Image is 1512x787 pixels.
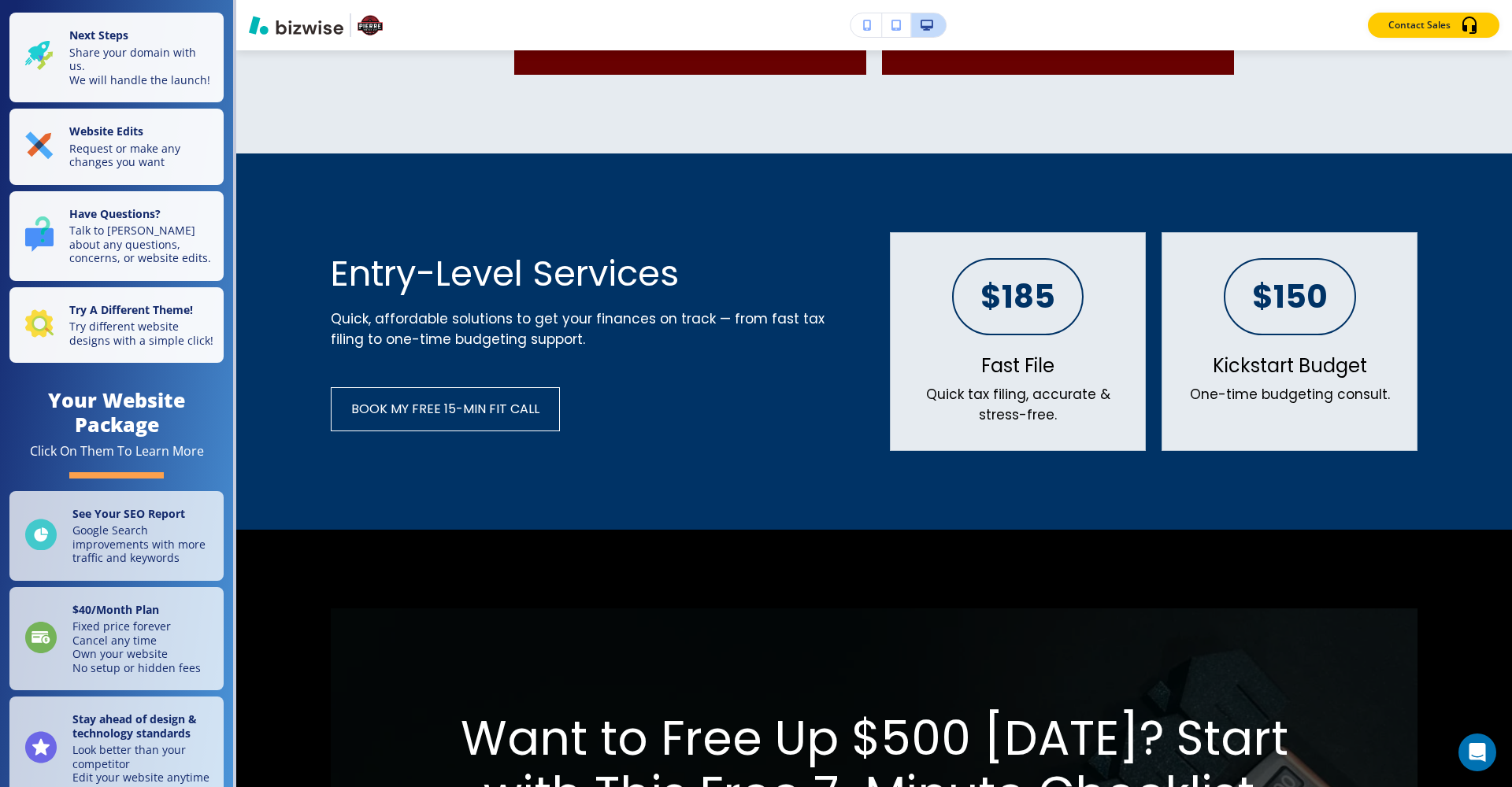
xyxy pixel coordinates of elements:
p: Fixed price forever Cancel any time Own your website No setup or hidden fees [72,619,201,674]
h4: Your Website Package [9,388,224,437]
p: $150 [1252,281,1328,312]
strong: Next Steps [69,28,128,42]
button: Website EditsRequest or make any changes you want [9,109,224,185]
p: Try different website designs with a simple click! [69,320,214,347]
strong: Stay ahead of design & technology standards [72,711,197,741]
strong: Website Edits [69,124,143,139]
strong: Try A Different Theme! [69,302,193,317]
p: Quick tax filing, accurate & stress-free. [916,384,1120,425]
span: Book My Free 15-Min Fit Call [351,400,539,419]
img: Bizwise Logo [249,16,343,35]
p: Look better than your competitor Edit your website anytime [72,743,214,785]
div: Open Intercom Messenger [1458,733,1496,771]
p: Share your domain with us. We will handle the launch! [69,46,214,87]
p: $185 [980,281,1055,312]
button: Book My Free 15-Min Fit Call [331,387,560,431]
p: Fast File [981,354,1054,378]
p: Google Search improvements with more traffic and keywords [72,523,214,565]
button: Try A Different Theme!Try different website designs with a simple click! [9,287,224,364]
p: Talk to [PERSON_NAME] about any questions, concerns, or website edits. [69,224,214,265]
strong: See Your SEO Report [72,506,185,521]
p: Quick, affordable solutions to get your finances on track — from fast tax filing to one-time budg... [331,309,858,349]
p: Request or make any changes you want [69,142,214,169]
p: Kickstart Budget [1213,354,1367,378]
p: Contact Sales [1388,18,1451,32]
img: Your Logo [358,13,383,38]
strong: Have Questions? [69,206,161,221]
button: Have Questions?Talk to [PERSON_NAME] about any questions, concerns, or website edits. [9,191,224,281]
div: Click On Them To Learn More [30,443,204,460]
a: $40/Month PlanFixed price foreverCancel any timeOwn your websiteNo setup or hidden fees [9,587,224,691]
p: Entry-Level Services [331,253,858,294]
button: Next StepsShare your domain with us.We will handle the launch! [9,13,224,102]
a: See Your SEO ReportGoogle Search improvements with more traffic and keywords [9,491,224,581]
strong: $ 40 /Month Plan [72,602,159,617]
p: One-time budgeting consult. [1190,384,1390,405]
button: Contact Sales [1368,13,1499,38]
